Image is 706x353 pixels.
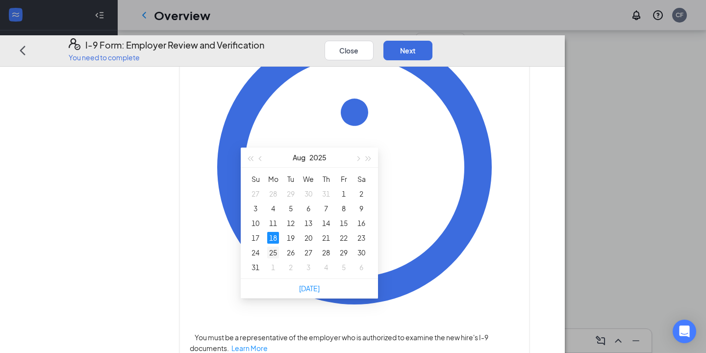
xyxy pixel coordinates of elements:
[335,230,353,245] td: 2025-08-22
[309,148,327,167] button: 2025
[282,245,300,260] td: 2025-08-26
[317,186,335,201] td: 2025-07-31
[69,38,80,50] svg: FormI9EVerifyIcon
[299,284,320,293] a: [DATE]
[264,201,282,216] td: 2025-08-04
[300,230,317,245] td: 2025-08-20
[338,232,350,244] div: 22
[247,245,264,260] td: 2025-08-24
[325,41,374,60] button: Close
[247,230,264,245] td: 2025-08-17
[317,172,335,186] th: Th
[303,188,314,200] div: 30
[247,216,264,230] td: 2025-08-10
[317,216,335,230] td: 2025-08-14
[320,188,332,200] div: 31
[335,186,353,201] td: 2025-08-01
[250,232,261,244] div: 17
[293,148,305,167] button: Aug
[267,217,279,229] div: 11
[285,188,297,200] div: 29
[85,38,264,52] h4: I-9 Form: Employer Review and Verification
[317,230,335,245] td: 2025-08-21
[335,216,353,230] td: 2025-08-15
[285,202,297,214] div: 5
[300,201,317,216] td: 2025-08-06
[264,216,282,230] td: 2025-08-11
[300,186,317,201] td: 2025-07-30
[338,217,350,229] div: 15
[282,172,300,186] th: Tu
[69,52,264,62] p: You need to complete
[285,247,297,258] div: 26
[267,232,279,244] div: 18
[250,217,261,229] div: 10
[303,217,314,229] div: 13
[300,245,317,260] td: 2025-08-27
[300,260,317,275] td: 2025-09-03
[247,186,264,201] td: 2025-07-27
[383,41,432,60] button: Next
[335,245,353,260] td: 2025-08-29
[264,186,282,201] td: 2025-07-28
[338,188,350,200] div: 1
[267,261,279,273] div: 1
[250,247,261,258] div: 24
[282,186,300,201] td: 2025-07-29
[338,261,350,273] div: 5
[317,245,335,260] td: 2025-08-28
[264,245,282,260] td: 2025-08-25
[303,232,314,244] div: 20
[355,217,367,229] div: 16
[320,261,332,273] div: 4
[303,261,314,273] div: 3
[264,260,282,275] td: 2025-09-01
[267,202,279,214] div: 4
[190,2,519,332] svg: Info
[247,260,264,275] td: 2025-08-31
[355,188,367,200] div: 2
[673,320,696,343] div: Open Intercom Messenger
[317,260,335,275] td: 2025-09-04
[231,344,268,353] span: Learn More
[353,216,370,230] td: 2025-08-16
[303,202,314,214] div: 6
[353,230,370,245] td: 2025-08-23
[317,201,335,216] td: 2025-08-07
[353,172,370,186] th: Sa
[335,172,353,186] th: Fr
[285,232,297,244] div: 19
[300,172,317,186] th: We
[229,344,268,353] a: Learn More
[282,201,300,216] td: 2025-08-05
[285,217,297,229] div: 12
[282,260,300,275] td: 2025-09-02
[355,261,367,273] div: 6
[300,216,317,230] td: 2025-08-13
[335,201,353,216] td: 2025-08-08
[355,247,367,258] div: 30
[353,201,370,216] td: 2025-08-09
[320,202,332,214] div: 7
[338,247,350,258] div: 29
[355,232,367,244] div: 23
[335,260,353,275] td: 2025-09-05
[264,230,282,245] td: 2025-08-18
[320,232,332,244] div: 21
[282,230,300,245] td: 2025-08-19
[267,188,279,200] div: 28
[250,188,261,200] div: 27
[190,333,488,353] span: You must be a representative of the employer who is authorized to examine the new hire's I-9 docu...
[353,260,370,275] td: 2025-09-06
[353,245,370,260] td: 2025-08-30
[320,217,332,229] div: 14
[355,202,367,214] div: 9
[282,216,300,230] td: 2025-08-12
[250,261,261,273] div: 31
[320,247,332,258] div: 28
[247,201,264,216] td: 2025-08-03
[250,202,261,214] div: 3
[338,202,350,214] div: 8
[267,247,279,258] div: 25
[303,247,314,258] div: 27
